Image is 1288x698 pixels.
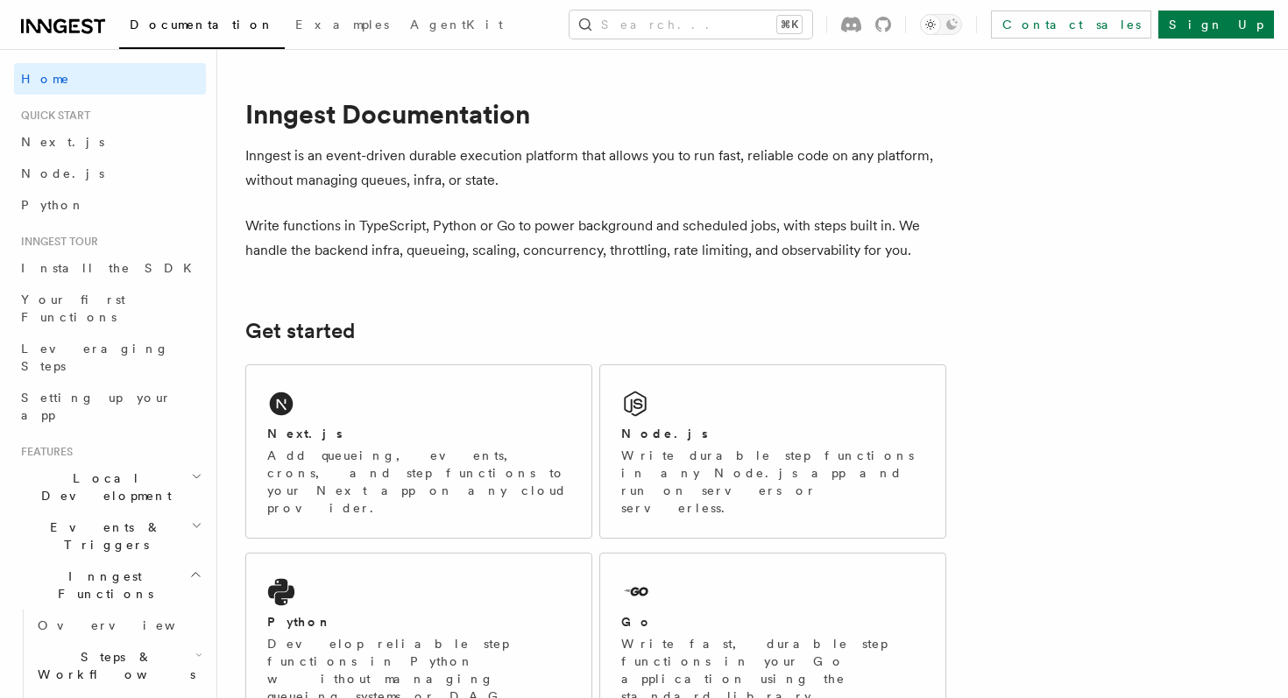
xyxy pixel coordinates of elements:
a: Setting up your app [14,382,206,431]
h2: Node.js [621,425,708,442]
span: Your first Functions [21,293,125,324]
a: Python [14,189,206,221]
span: Leveraging Steps [21,342,169,373]
span: Steps & Workflows [31,648,195,683]
span: Events & Triggers [14,518,191,553]
button: Toggle dark mode [920,14,962,35]
a: Your first Functions [14,284,206,333]
span: Examples [295,18,389,32]
a: Leveraging Steps [14,333,206,382]
a: Next.jsAdd queueing, events, crons, and step functions to your Next app on any cloud provider. [245,364,592,539]
span: Node.js [21,166,104,180]
span: Setting up your app [21,391,172,422]
h2: Python [267,613,332,631]
a: Home [14,63,206,95]
a: Install the SDK [14,252,206,284]
h1: Inngest Documentation [245,98,946,130]
button: Search...⌘K [570,11,812,39]
a: Examples [285,5,400,47]
p: Write durable step functions in any Node.js app and run on servers or serverless. [621,447,924,517]
a: Get started [245,319,355,343]
button: Inngest Functions [14,561,206,610]
h2: Go [621,613,653,631]
p: Add queueing, events, crons, and step functions to your Next app on any cloud provider. [267,447,570,517]
span: AgentKit [410,18,503,32]
a: Sign Up [1158,11,1274,39]
span: Local Development [14,469,191,504]
span: Quick start [14,109,90,123]
span: Inngest Functions [14,568,189,603]
span: Features [14,445,73,459]
button: Events & Triggers [14,511,206,561]
span: Next.js [21,135,104,149]
span: Install the SDK [21,261,202,275]
button: Local Development [14,462,206,511]
kbd: ⌘K [777,16,802,33]
a: Next.js [14,126,206,158]
p: Inngest is an event-driven durable execution platform that allows you to run fast, reliable code ... [245,144,946,193]
a: Node.jsWrite durable step functions in any Node.js app and run on servers or serverless. [599,364,946,539]
a: Documentation [119,5,285,49]
a: Node.js [14,158,206,189]
a: AgentKit [400,5,513,47]
a: Contact sales [991,11,1151,39]
span: Documentation [130,18,274,32]
h2: Next.js [267,425,343,442]
span: Home [21,70,70,88]
button: Steps & Workflows [31,641,206,690]
span: Python [21,198,85,212]
p: Write functions in TypeScript, Python or Go to power background and scheduled jobs, with steps bu... [245,214,946,263]
a: Overview [31,610,206,641]
span: Overview [38,618,218,632]
span: Inngest tour [14,235,98,249]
